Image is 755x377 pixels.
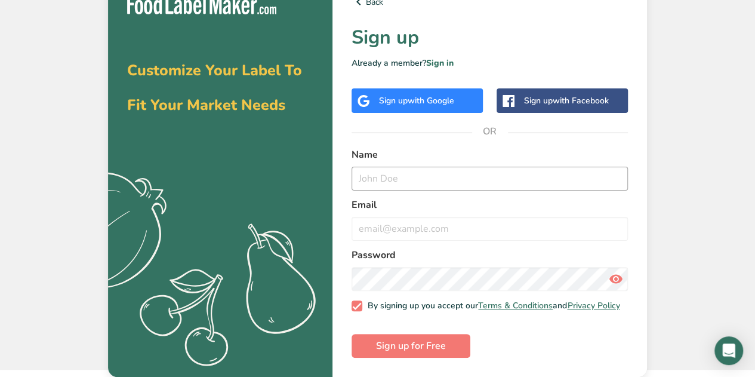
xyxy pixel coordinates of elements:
[127,60,302,115] span: Customize Your Label To Fit Your Market Needs
[567,300,620,311] a: Privacy Policy
[352,198,628,212] label: Email
[379,94,454,107] div: Sign up
[524,94,609,107] div: Sign up
[408,95,454,106] span: with Google
[352,167,628,191] input: John Doe
[472,114,508,149] span: OR
[352,57,628,69] p: Already a member?
[553,95,609,106] span: with Facebook
[352,248,628,262] label: Password
[352,23,628,52] h1: Sign up
[352,148,628,162] label: Name
[478,300,553,311] a: Terms & Conditions
[714,336,743,365] div: Open Intercom Messenger
[376,339,446,353] span: Sign up for Free
[362,301,620,311] span: By signing up you accept our and
[426,57,454,69] a: Sign in
[352,334,470,358] button: Sign up for Free
[352,217,628,241] input: email@example.com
